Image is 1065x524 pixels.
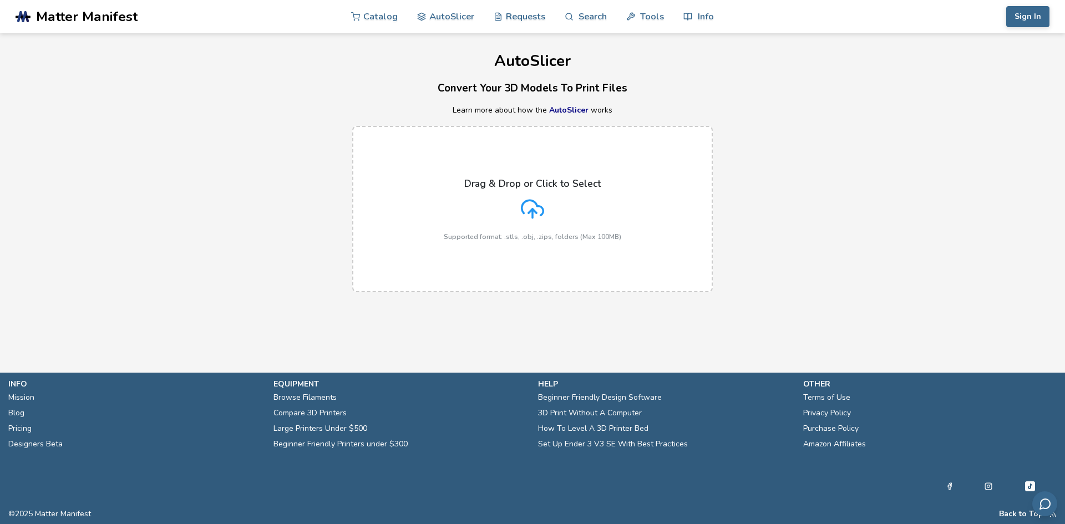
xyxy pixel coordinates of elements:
[538,421,648,436] a: How To Level A 3D Printer Bed
[444,233,621,241] p: Supported format: .stls, .obj, .zips, folders (Max 100MB)
[538,405,642,421] a: 3D Print Without A Computer
[8,405,24,421] a: Blog
[464,178,601,189] p: Drag & Drop or Click to Select
[803,378,1057,390] p: other
[538,390,662,405] a: Beginner Friendly Design Software
[549,105,589,115] a: AutoSlicer
[803,405,851,421] a: Privacy Policy
[273,436,408,452] a: Beginner Friendly Printers under $300
[273,390,337,405] a: Browse Filaments
[273,378,528,390] p: equipment
[36,9,138,24] span: Matter Manifest
[803,436,866,452] a: Amazon Affiliates
[999,510,1043,518] button: Back to Top
[8,510,91,518] span: © 2025 Matter Manifest
[985,480,992,493] a: Instagram
[1049,510,1057,518] a: RSS Feed
[1006,6,1049,27] button: Sign In
[538,378,792,390] p: help
[8,436,63,452] a: Designers Beta
[803,421,859,436] a: Purchase Policy
[538,436,688,452] a: Set Up Ender 3 V3 SE With Best Practices
[803,390,850,405] a: Terms of Use
[8,421,32,436] a: Pricing
[8,378,262,390] p: info
[273,421,367,436] a: Large Printers Under $500
[946,480,954,493] a: Facebook
[273,405,347,421] a: Compare 3D Printers
[8,390,34,405] a: Mission
[1023,480,1037,493] a: Tiktok
[1032,491,1057,516] button: Send feedback via email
